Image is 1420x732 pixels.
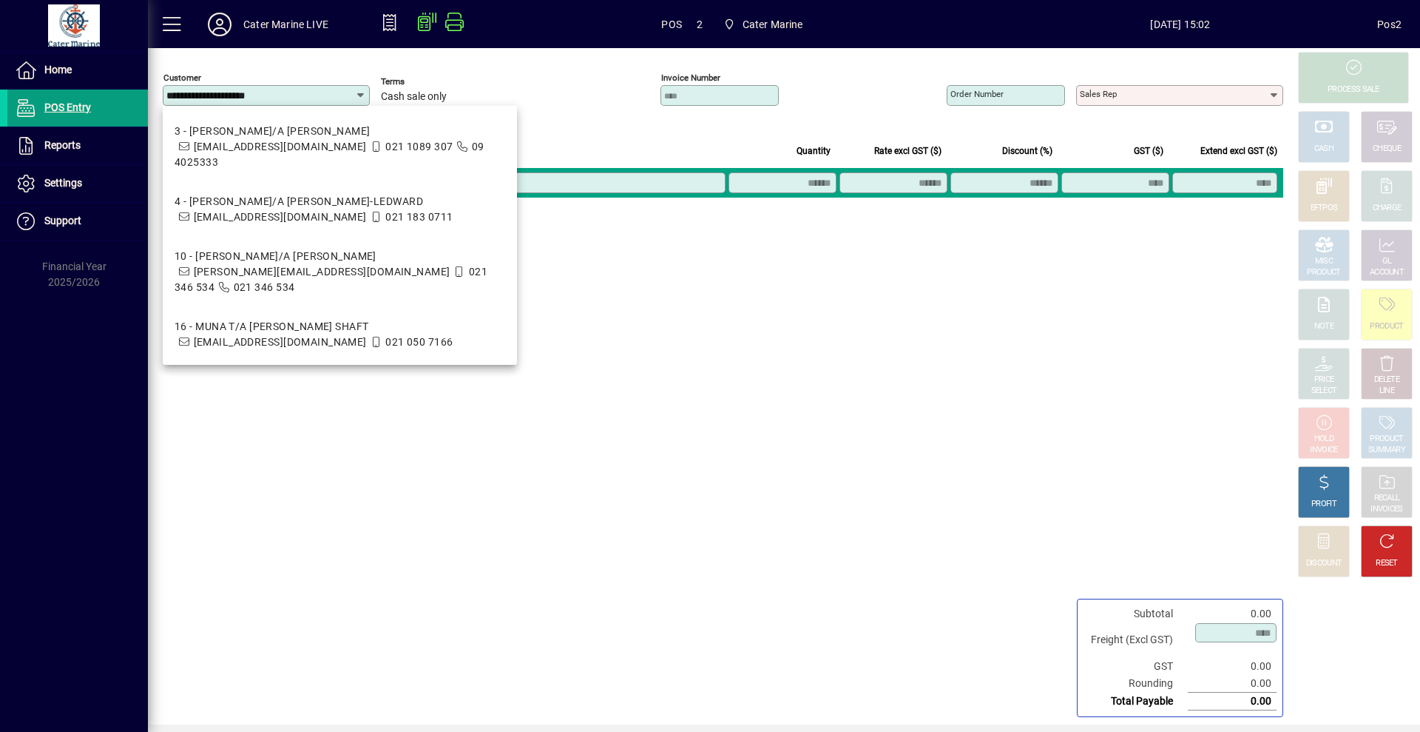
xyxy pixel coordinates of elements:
div: CHEQUE [1373,144,1401,155]
mat-label: Customer [163,73,201,83]
div: GL [1382,256,1392,267]
div: CASH [1314,144,1333,155]
div: LINE [1379,386,1394,397]
span: 021 050 7166 [385,336,453,348]
div: 3 - [PERSON_NAME]/A [PERSON_NAME] [175,124,505,139]
td: Total Payable [1083,693,1188,711]
div: 4 - [PERSON_NAME]/A [PERSON_NAME]-LEDWARD [175,194,453,209]
span: [EMAIL_ADDRESS][DOMAIN_NAME] [194,141,367,152]
div: PRODUCT [1307,267,1340,278]
div: DELETE [1374,375,1399,386]
div: INVOICE [1310,445,1337,456]
span: Cash sale only [381,91,447,103]
span: [DATE] 15:02 [984,13,1378,36]
div: RECALL [1374,493,1400,504]
div: NOTE [1314,321,1333,332]
td: 0.00 [1188,658,1277,675]
span: Settings [44,177,82,189]
div: PRICE [1314,375,1334,386]
span: Cater Marine [743,13,803,36]
span: 2 [697,13,703,36]
mat-label: Invoice number [661,73,720,83]
td: 0.00 [1188,675,1277,693]
a: Support [7,203,148,240]
td: GST [1083,658,1188,675]
span: POS Entry [44,101,91,113]
span: POS [661,13,682,36]
div: DISCOUNT [1306,558,1342,569]
td: 0.00 [1188,605,1277,622]
td: Rounding [1083,675,1188,693]
span: Reports [44,139,81,151]
span: Extend excl GST ($) [1200,143,1277,159]
div: ACCOUNT [1370,267,1404,278]
div: PROFIT [1311,499,1336,510]
a: Home [7,52,148,89]
div: INVOICES [1370,504,1402,515]
div: EFTPOS [1311,203,1338,214]
div: PRODUCT [1370,434,1403,445]
td: Subtotal [1083,605,1188,622]
div: HOLD [1314,434,1333,445]
div: Pos2 [1377,13,1402,36]
mat-option: 3 - SARRIE T/A ANTJE MULLER [163,112,517,182]
button: Profile [196,11,243,38]
span: 021 1089 307 [385,141,453,152]
span: [PERSON_NAME][EMAIL_ADDRESS][DOMAIN_NAME] [194,266,450,278]
mat-option: 10 - ILANDA T/A Mike Pratt [163,237,517,307]
td: Freight (Excl GST) [1083,622,1188,658]
span: 021 183 0711 [385,211,453,223]
a: Reports [7,127,148,164]
span: Discount (%) [1002,143,1052,159]
span: 021 346 534 [234,281,295,293]
div: 10 - [PERSON_NAME]/A [PERSON_NAME] [175,249,505,264]
td: 0.00 [1188,693,1277,711]
span: [EMAIL_ADDRESS][DOMAIN_NAME] [194,336,367,348]
div: SELECT [1311,386,1337,397]
div: 16 - MUNA T/A [PERSON_NAME] SHAFT [175,319,453,335]
div: SUMMARY [1368,445,1405,456]
mat-option: 51 - Flashgirl T/A Warwick Tompkins [163,362,517,417]
span: Rate excl GST ($) [874,143,941,159]
div: CHARGE [1373,203,1402,214]
mat-label: Sales rep [1080,89,1117,99]
mat-option: 4 - Amadis T/A LILY KOZMIAN-LEDWARD [163,182,517,237]
div: PROCESS SALE [1328,84,1379,95]
span: GST ($) [1134,143,1163,159]
span: Home [44,64,72,75]
mat-option: 16 - MUNA T/A MALCOM SHAFT [163,307,517,362]
a: Settings [7,165,148,202]
span: Quantity [797,143,831,159]
span: Terms [381,77,470,87]
span: [EMAIL_ADDRESS][DOMAIN_NAME] [194,211,367,223]
span: Support [44,215,81,226]
span: Cater Marine [717,11,809,38]
mat-label: Order number [950,89,1004,99]
div: PRODUCT [1370,321,1403,332]
div: MISC [1315,256,1333,267]
div: RESET [1376,558,1398,569]
div: Cater Marine LIVE [243,13,328,36]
